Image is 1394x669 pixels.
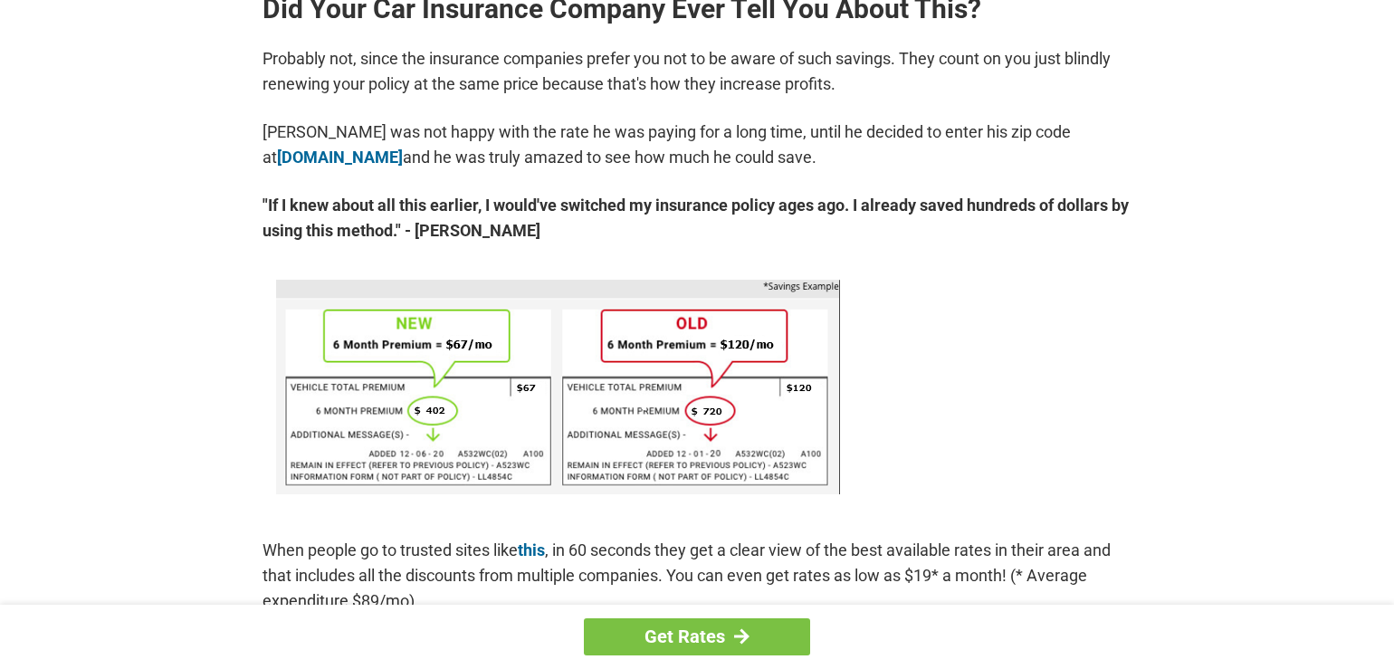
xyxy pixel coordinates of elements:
[263,538,1131,614] p: When people go to trusted sites like , in 60 seconds they get a clear view of the best available ...
[276,280,840,494] img: savings
[518,540,545,559] a: this
[277,148,403,167] a: [DOMAIN_NAME]
[584,618,810,655] a: Get Rates
[263,193,1131,244] strong: "If I knew about all this earlier, I would've switched my insurance policy ages ago. I already sa...
[263,46,1131,97] p: Probably not, since the insurance companies prefer you not to be aware of such savings. They coun...
[263,119,1131,170] p: [PERSON_NAME] was not happy with the rate he was paying for a long time, until he decided to ente...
